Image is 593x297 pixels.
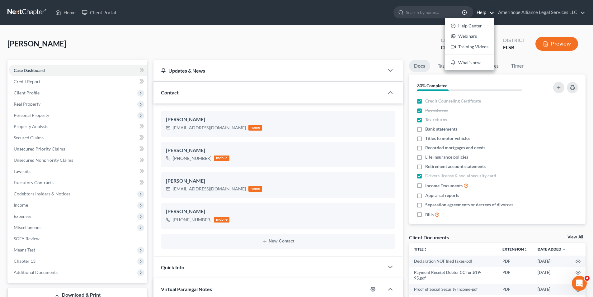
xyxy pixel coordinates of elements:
span: Income [14,202,28,208]
div: Chapter [441,44,465,51]
span: Client Profile [14,90,40,95]
span: Expenses [14,213,31,219]
span: Case Dashboard [14,68,45,73]
i: unfold_more [524,248,528,251]
span: Secured Claims [14,135,44,140]
a: Credit Report [9,76,147,87]
span: Credit Counseling Certificate [425,98,481,104]
a: Executory Contracts [9,177,147,188]
div: District [503,37,525,44]
a: Unsecured Nonpriority Claims [9,155,147,166]
a: Webinars [445,31,494,42]
span: Life insurance policies [425,154,468,160]
input: Search by name... [406,7,463,18]
a: Timer [506,60,529,72]
span: Lawsuits [14,169,31,174]
iframe: Intercom live chat [572,276,587,291]
span: Chapter 13 [14,258,35,264]
div: [PHONE_NUMBER] [173,217,211,223]
div: mobile [214,217,229,223]
a: What's new [445,57,494,68]
a: Date Added expand_more [538,247,566,251]
span: Executory Contracts [14,180,54,185]
a: Case Dashboard [9,65,147,76]
a: Help [473,7,494,18]
span: Miscellaneous [14,225,41,230]
a: SOFA Review [9,233,147,244]
button: New Contact [166,239,390,244]
a: Help Center [445,21,494,31]
div: [PERSON_NAME] [166,147,390,154]
div: Help [445,18,494,70]
a: Titleunfold_more [414,247,427,251]
div: [PERSON_NAME] [166,116,390,123]
a: Training Videos [445,41,494,52]
span: Bank statements [425,126,457,132]
div: [PHONE_NUMBER] [173,155,211,161]
span: Quick Info [161,264,184,270]
div: Chapter [441,37,465,44]
span: Personal Property [14,113,49,118]
span: Bills [425,212,434,218]
a: Unsecured Priority Claims [9,143,147,155]
span: 4 [585,276,590,281]
a: Docs [409,60,430,72]
span: Recorded mortgages and deeds [425,145,485,151]
span: Appraisal reports [425,192,459,199]
div: [EMAIL_ADDRESS][DOMAIN_NAME] [173,125,246,131]
td: [DATE] [533,284,571,295]
div: mobile [214,156,229,161]
span: Codebtors Insiders & Notices [14,191,70,196]
div: Updates & News [161,67,377,74]
i: expand_more [562,248,566,251]
span: Contact [161,89,179,95]
td: Payment Receipt Debtor CC for $19-95.pdf [409,267,497,284]
a: Lawsuits [9,166,147,177]
span: Tax returns [425,117,447,123]
a: Tasks [433,60,454,72]
td: PDF [497,267,533,284]
span: Retirement account statements [425,163,486,170]
a: Property Analysis [9,121,147,132]
div: home [248,125,262,131]
button: Preview [535,37,578,51]
div: [EMAIL_ADDRESS][DOMAIN_NAME] [173,186,246,192]
span: Separation agreements or decrees of divorces [425,202,513,208]
span: [PERSON_NAME] [7,39,66,48]
span: Unsecured Priority Claims [14,146,65,151]
td: [DATE] [533,256,571,267]
div: FLSB [503,44,525,51]
span: Titles to motor vehicles [425,135,470,141]
div: [PERSON_NAME] [166,177,390,185]
td: PDF [497,256,533,267]
span: SOFA Review [14,236,40,241]
div: home [248,186,262,192]
td: [DATE] [533,267,571,284]
td: PDF [497,284,533,295]
td: Declaration NOT filed taxes-pdf [409,256,497,267]
span: Virtual Paralegal Notes [161,286,212,292]
a: Home [52,7,79,18]
a: Extensionunfold_more [502,247,528,251]
a: Secured Claims [9,132,147,143]
div: Client Documents [409,234,449,241]
div: [PERSON_NAME] [166,208,390,215]
span: Additional Documents [14,270,58,275]
td: Proof of Social Security Income-pdf [409,284,497,295]
span: Means Test [14,247,35,252]
span: Drivers license & social security card [425,173,496,179]
span: Property Analysis [14,124,48,129]
span: Income Documents [425,183,463,189]
a: Client Portal [79,7,119,18]
i: unfold_more [424,248,427,251]
a: Amerihope Alliance Legal Services LLC [495,7,585,18]
span: Pay advices [425,107,448,113]
a: View All [567,235,583,239]
span: Credit Report [14,79,40,84]
span: Real Property [14,101,40,107]
span: Unsecured Nonpriority Claims [14,157,73,163]
strong: 30% Completed [417,83,448,88]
